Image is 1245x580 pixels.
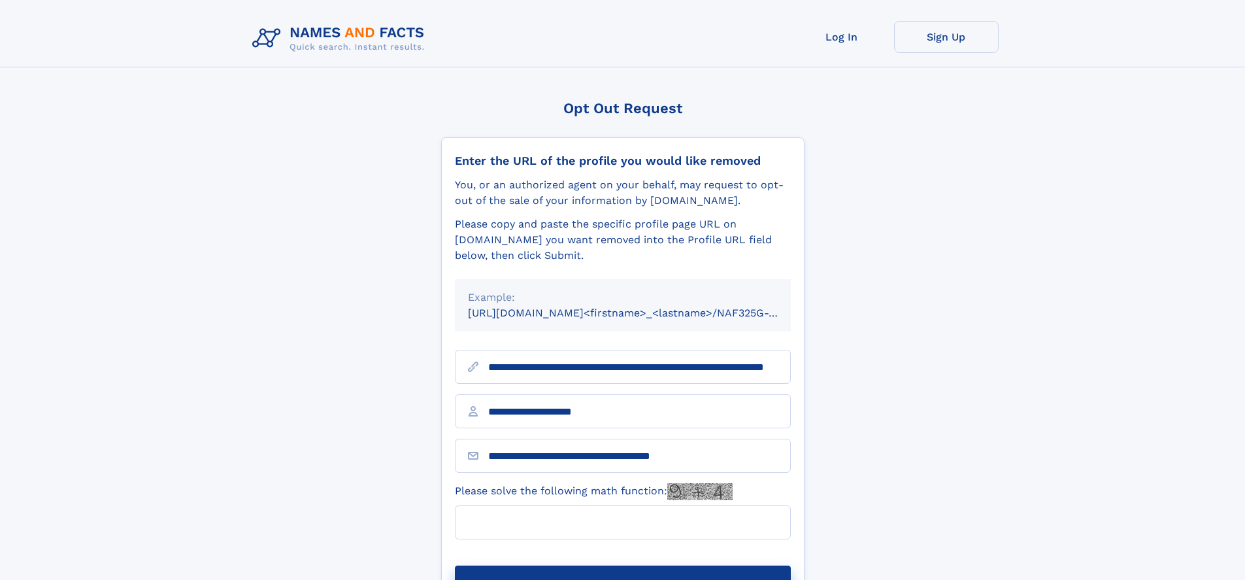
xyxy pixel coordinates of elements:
a: Log In [789,21,894,53]
div: Example: [468,290,778,305]
img: Logo Names and Facts [247,21,435,56]
div: Please copy and paste the specific profile page URL on [DOMAIN_NAME] you want removed into the Pr... [455,216,791,264]
div: You, or an authorized agent on your behalf, may request to opt-out of the sale of your informatio... [455,177,791,209]
label: Please solve the following math function: [455,483,733,500]
a: Sign Up [894,21,999,53]
div: Opt Out Request [441,100,805,116]
small: [URL][DOMAIN_NAME]<firstname>_<lastname>/NAF325G-xxxxxxxx [468,307,816,319]
div: Enter the URL of the profile you would like removed [455,154,791,168]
